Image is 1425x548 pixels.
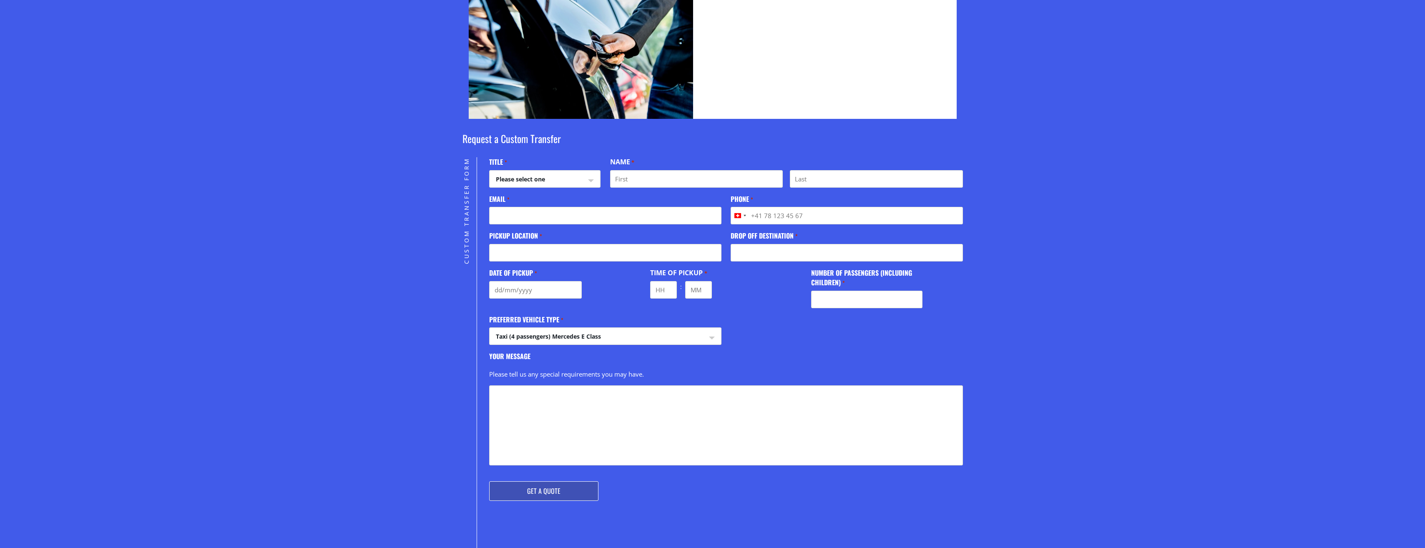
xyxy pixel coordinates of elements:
input: Last [790,170,963,188]
button: Selected country [731,207,749,224]
h2: Request a Custom Transfer [462,131,963,157]
legend: Time of Pickup [650,268,707,278]
label: Preferred vehicle type [489,315,563,324]
input: Get a Quote [489,481,598,501]
input: MM [685,281,712,299]
input: dd/mm/yyyy [489,281,582,299]
input: First [610,170,783,188]
label: Drop off destination [731,231,797,241]
label: Title [489,157,507,167]
div: Please tell us any special requirements you may have. [489,364,963,385]
legend: Name [610,157,634,167]
label: Your message [489,352,530,361]
label: Date of Pickup [489,268,537,278]
label: Number of passengers (including children) [811,268,922,287]
div: : [677,281,685,293]
input: +41 78 123 45 67 [731,207,963,224]
input: HH [650,281,677,299]
label: Email [489,194,509,204]
label: Phone [731,194,753,204]
label: Pickup location [489,231,542,241]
